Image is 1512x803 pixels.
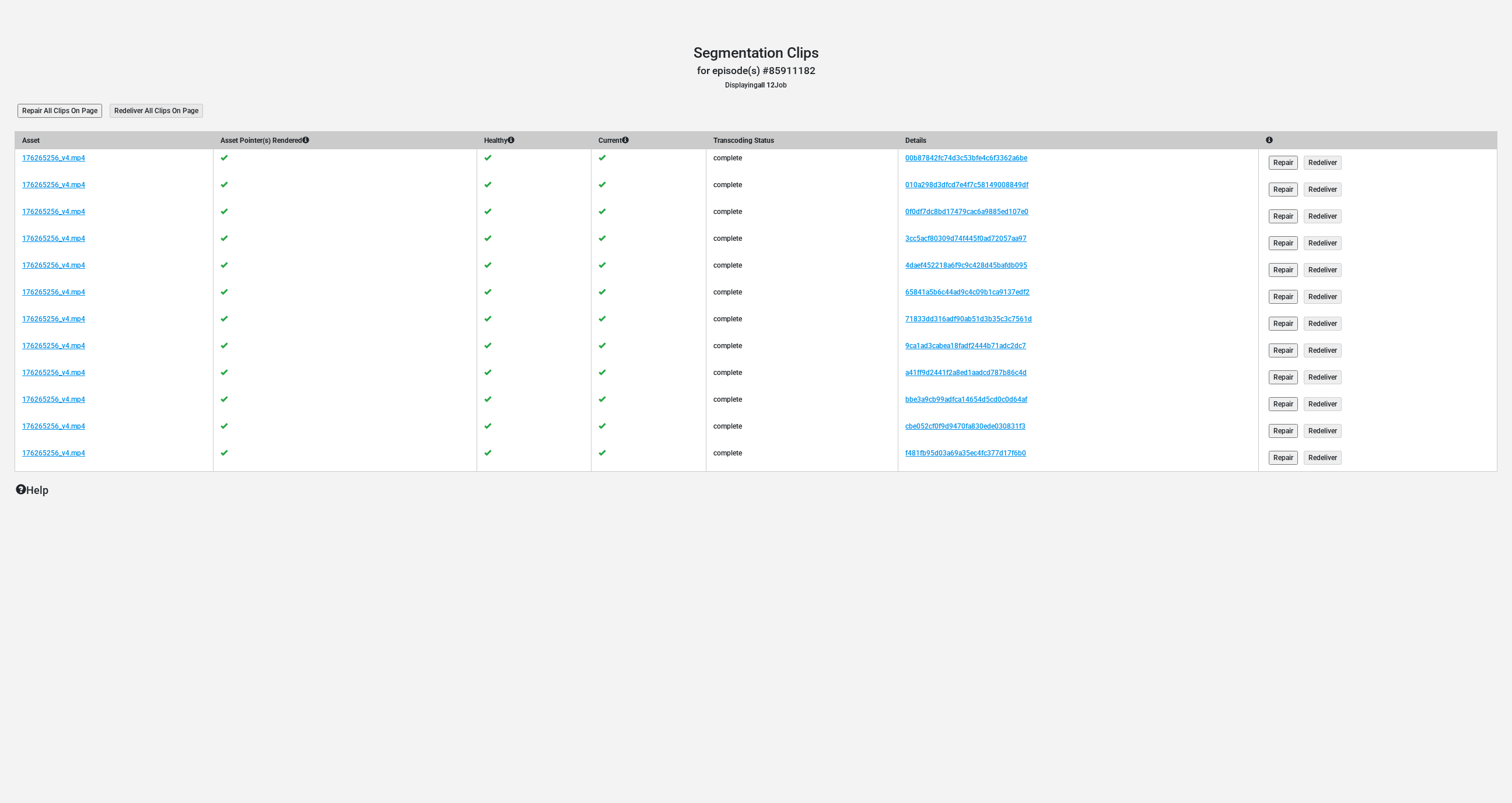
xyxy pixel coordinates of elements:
[1269,343,1298,357] input: Repair
[22,395,85,404] a: 176265256_v4.mp4
[22,208,85,216] a: 176265256_v4.mp4
[706,391,898,418] td: complete
[22,369,85,377] a: 176265256_v4.mp4
[706,230,898,257] td: complete
[1304,290,1342,304] input: Redeliver
[706,203,898,230] td: complete
[213,132,477,150] th: Asset Pointer(s) Rendered
[22,315,85,323] a: 176265256_v4.mp4
[905,154,1027,162] a: 00b87842fc74d3c53bfe4c6f3362a6be
[706,418,898,444] td: complete
[1269,183,1298,197] input: Repair
[15,65,1497,77] h3: for episode(s) #85911182
[1304,343,1342,357] input: Redeliver
[706,444,898,472] td: complete
[1304,236,1342,250] input: Redeliver
[905,369,1027,377] a: a41ff9d2441f2a8ed1aadcd787b86c4d
[15,132,213,150] th: Asset
[905,234,1027,243] a: 3cc5acf80309d74f445f0ad72057aa97
[15,44,1497,62] h1: Segmentation Clips
[1269,317,1298,331] input: Repair
[16,482,1497,498] p: Help
[758,81,775,89] b: all 12
[1269,290,1298,304] input: Repair
[1269,263,1298,277] input: Repair
[17,104,102,118] input: Repair All Clips On Page
[1304,370,1342,384] input: Redeliver
[905,449,1026,457] a: f481fb95d03a69a35ec4fc377d17f6b0
[905,315,1032,323] a: 71833dd316adf90ab51d3b35c3c7561d
[905,395,1027,404] a: bbe3a9cb99adfca14654d5cd0c0d64af
[15,44,1497,90] header: Displaying Job
[22,234,85,243] a: 176265256_v4.mp4
[1269,424,1298,438] input: Repair
[477,132,591,150] th: Healthy
[706,337,898,364] td: complete
[1304,397,1342,411] input: Redeliver
[1269,236,1298,250] input: Repair
[22,422,85,430] a: 176265256_v4.mp4
[1304,317,1342,331] input: Redeliver
[1304,183,1342,197] input: Redeliver
[706,149,898,176] td: complete
[706,257,898,283] td: complete
[706,364,898,391] td: complete
[1269,370,1298,384] input: Repair
[706,283,898,310] td: complete
[1304,451,1342,465] input: Redeliver
[1269,451,1298,465] input: Repair
[1269,397,1298,411] input: Repair
[1269,209,1298,223] input: Repair
[591,132,706,150] th: Current
[22,181,85,189] a: 176265256_v4.mp4
[905,342,1026,350] a: 9ca1ad3cabea18fadf2444b71adc2dc7
[898,132,1259,150] th: Details
[706,310,898,337] td: complete
[905,261,1027,269] a: 4daef452218a6f9c9c428d45bafdb095
[22,449,85,457] a: 176265256_v4.mp4
[1304,156,1342,170] input: Redeliver
[22,154,85,162] a: 176265256_v4.mp4
[905,208,1028,216] a: 0f0df7dc8bd17479cac6a9885ed107e0
[1269,156,1298,170] input: Repair
[905,422,1025,430] a: cbe052cf0f9d9470fa830ede030831f3
[1304,263,1342,277] input: Redeliver
[706,176,898,203] td: complete
[905,288,1030,296] a: 65841a5b6c44ad9c4c09b1ca9137edf2
[706,132,898,150] th: Transcoding Status
[22,288,85,296] a: 176265256_v4.mp4
[22,261,85,269] a: 176265256_v4.mp4
[22,342,85,350] a: 176265256_v4.mp4
[1304,424,1342,438] input: Redeliver
[110,104,203,118] input: Redeliver All Clips On Page
[1304,209,1342,223] input: Redeliver
[905,181,1028,189] a: 010a298d3dfcd7e4f7c58149008849df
